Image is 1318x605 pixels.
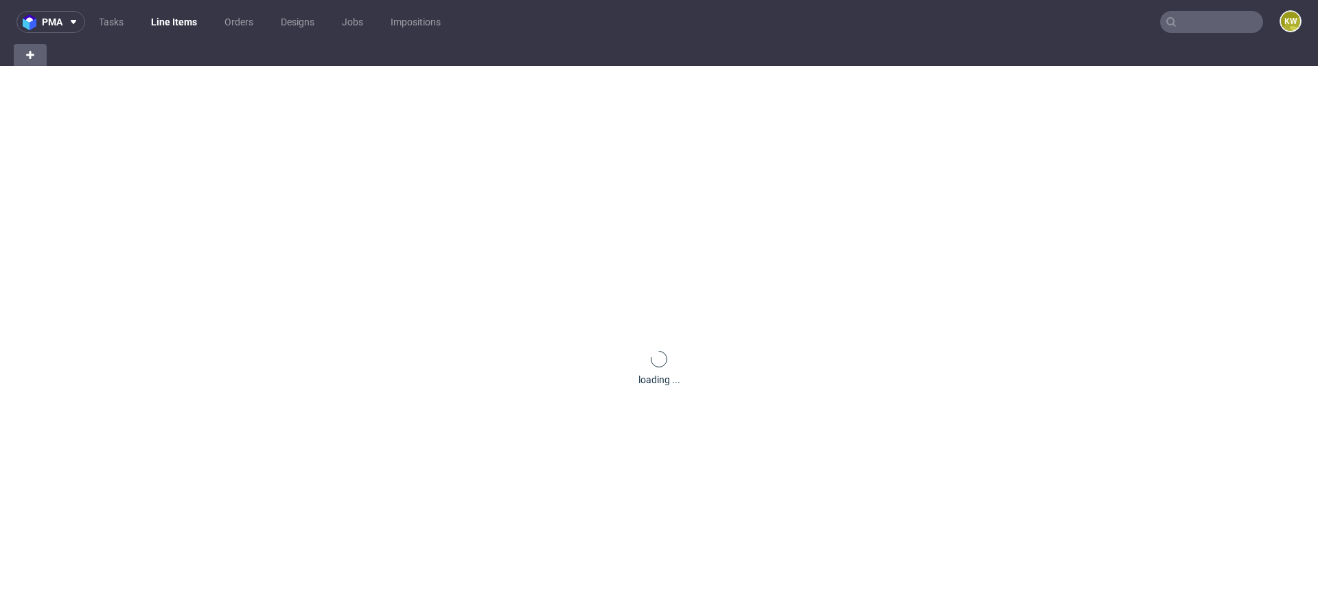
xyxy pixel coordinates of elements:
img: logo [23,14,42,30]
a: Tasks [91,11,132,33]
a: Designs [273,11,323,33]
a: Impositions [382,11,449,33]
a: Line Items [143,11,205,33]
span: pma [42,17,62,27]
button: pma [16,11,85,33]
a: Orders [216,11,262,33]
div: loading ... [638,373,680,387]
a: Jobs [334,11,371,33]
figcaption: KW [1281,12,1300,31]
